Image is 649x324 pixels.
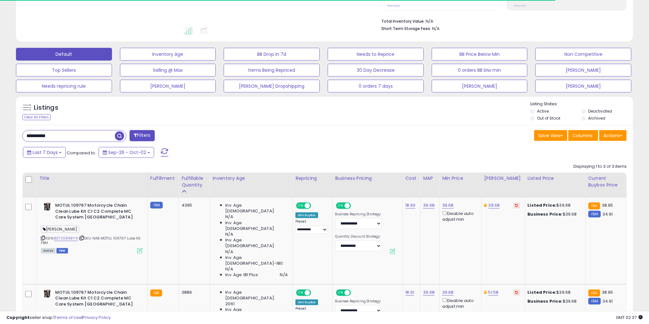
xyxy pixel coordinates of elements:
b: Business Price: [528,298,563,304]
button: BB Drop in 7d [224,48,320,61]
label: Business Repricing Strategy: [335,212,382,217]
a: 51.58 [489,289,499,296]
b: Listed Price: [528,202,557,208]
div: Win BuyBox [295,212,318,218]
span: Inv. Age [DEMOGRAPHIC_DATA]: [225,202,288,214]
label: Business Repricing Strategy: [335,299,382,304]
label: Quantity Discount Strategy: [335,234,382,239]
div: $39.68 [528,202,581,208]
div: ASIN: [41,202,143,253]
span: N/A [225,266,233,272]
a: 39.68 [423,202,435,209]
div: Win BuyBox [295,299,318,305]
label: Active [537,108,549,114]
span: Sep-26 - Oct-02 [108,149,146,156]
b: Business Price: [528,211,563,217]
span: Inv. Age [DEMOGRAPHIC_DATA]: [225,237,288,249]
button: Non Competitive [535,48,631,61]
a: 39.68 [442,289,454,296]
div: 3889 [182,290,205,295]
div: Cost [406,175,418,182]
button: 0 orders 7 days [328,80,424,92]
span: Inv. Age [DEMOGRAPHIC_DATA]-180: [225,255,288,266]
span: Compared to: [67,150,96,156]
div: Min Price [442,175,479,182]
div: Repricing [295,175,330,182]
button: Sep-26 - Oct-02 [99,147,154,158]
div: $39.68 [528,290,581,295]
a: 18.60 [406,202,416,209]
div: Displaying 1 to 3 of 3 items [573,164,627,170]
span: ON [297,290,305,295]
span: ON [337,203,345,209]
a: 39.68 [442,202,454,209]
span: ON [297,203,305,209]
span: 38.95 [602,289,613,295]
span: N/A [225,232,233,237]
button: [PERSON_NAME] [535,80,631,92]
small: FBA [588,290,600,297]
a: Terms of Use [55,314,82,320]
small: FBM [588,211,601,217]
span: 34.91 [602,211,613,217]
button: Inventory Age [120,48,216,61]
span: Inv. Age 181 Plus: [225,272,259,278]
div: Current Buybox Price [588,175,624,188]
button: [PERSON_NAME] [120,80,216,92]
span: OFF [350,203,360,209]
a: B07ZS9N8Y9 [54,236,78,241]
span: OFF [350,290,360,295]
span: Inv. Age [DEMOGRAPHIC_DATA]: [225,290,288,301]
div: Preset: [295,219,328,234]
span: [PERSON_NAME] [41,225,79,233]
span: | SKU: NAB MOTUL 109767 Lube Kit FBM [41,236,140,245]
div: Inventory Age [213,175,290,182]
span: 2061 [225,301,235,307]
button: BB Price Below Min [432,48,528,61]
div: $39.68 [528,211,581,217]
span: All listings currently available for purchase on Amazon [41,248,56,254]
span: N/A [225,249,233,255]
button: Needs to Reprice [328,48,424,61]
a: Privacy Policy [83,314,111,320]
div: MAP [423,175,437,182]
span: FBM [56,248,68,254]
b: Listed Price: [528,289,557,295]
img: 41bwm+fuBNL._SL40_.jpg [41,290,54,298]
h5: Listings [34,103,58,112]
span: 34.91 [602,298,613,304]
button: Actions [599,130,627,141]
span: N/A [280,272,288,278]
button: Filters [130,130,154,141]
span: Last 7 Days [33,149,58,156]
button: 0 orders BB blw min [432,64,528,77]
div: Fulfillable Quantity [182,175,207,188]
span: Columns [572,132,593,139]
span: OFF [310,290,320,295]
button: Needs repricing rule [16,80,112,92]
a: 39.68 [489,202,500,209]
span: N/A [225,214,233,220]
span: OFF [310,203,320,209]
b: MOTUL 109767 Motorcycle Chain Clean Lube Kit C1 C2 Complete MC Care System [GEOGRAPHIC_DATA] [55,290,133,309]
b: MOTUL 109767 Motorcycle Chain Clean Lube Kit C1 C2 Complete MC Care System [GEOGRAPHIC_DATA] [55,202,133,222]
div: Listed Price [528,175,583,182]
div: seller snap | | [6,315,111,321]
button: Selling @ Max [120,64,216,77]
div: Disable auto adjust min [442,210,476,222]
span: ON [337,290,345,295]
small: FBM [588,298,601,305]
button: Columns [568,130,598,141]
strong: Copyright [6,314,30,320]
button: [PERSON_NAME] [535,64,631,77]
button: Last 7 Days [23,147,66,158]
small: FBA [588,202,600,210]
div: $39.68 [528,298,581,304]
div: 4395 [182,202,205,208]
span: Inv. Age [DEMOGRAPHIC_DATA]: [225,220,288,232]
img: 41bwm+fuBNL._SL40_.jpg [41,202,54,211]
button: Items Being Repriced [224,64,320,77]
small: FBA [150,290,162,297]
div: Disable auto adjust min [442,297,476,309]
label: Archived [588,115,606,121]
